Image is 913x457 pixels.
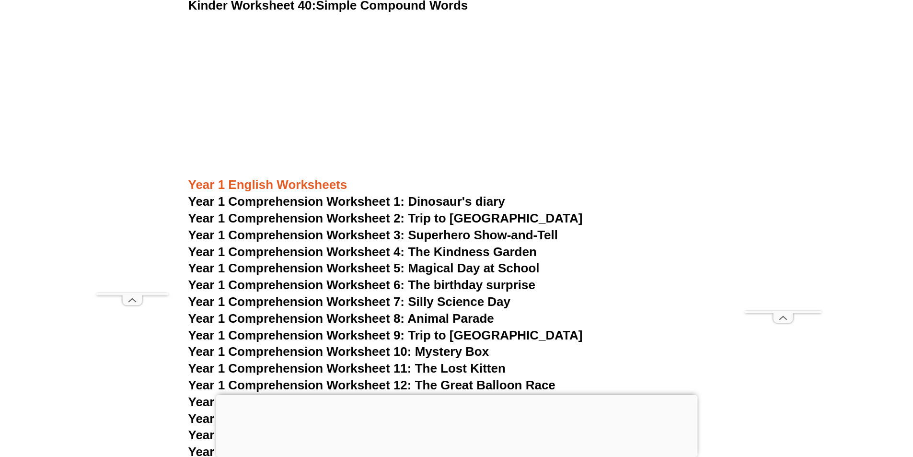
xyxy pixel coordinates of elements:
a: Year 1 Comprehension Worksheet 8: Animal Parade [188,311,494,326]
a: Year 1 Comprehension Worksheet 5: Magical Day at School [188,261,540,275]
a: Year 1 Comprehension Worksheet 2: Trip to [GEOGRAPHIC_DATA] [188,211,583,225]
iframe: Advertisement [96,23,168,293]
a: Year 1 Comprehension Worksheet 13: Underwater Adventure [188,395,548,409]
a: Year 1 Comprehension Worksheet 15: The Music of Dreams [188,428,541,442]
a: Year 1 Comprehension Worksheet 3: Superhero Show-and-Tell [188,228,558,242]
a: Year 1 Comprehension Worksheet 1: Dinosaur's diary [188,194,505,209]
a: Year 1 Comprehension Worksheet 14: The Curious Case of the Missing Cookies [188,411,660,426]
div: וידג'ט של צ'אט [753,349,913,457]
iframe: Chat Widget [753,349,913,457]
a: Year 1 Comprehension Worksheet 11: The Lost Kitten [188,361,506,375]
a: Year 1 Comprehension Worksheet 7: Silly Science Day [188,294,511,309]
a: Year 1 Comprehension Worksheet 9: Trip to [GEOGRAPHIC_DATA] [188,328,583,342]
a: Year 1 Comprehension Worksheet 4: The Kindness Garden [188,245,537,259]
a: Year 1 Comprehension Worksheet 6: The birthday surprise [188,278,535,292]
h3: Year 1 English Worksheets [188,177,725,193]
iframe: Advertisement [188,14,725,152]
iframe: Advertisement [745,23,821,311]
a: Year 1 Comprehension Worksheet 12: The Great Balloon Race [188,378,555,392]
a: Year 1 Comprehension Worksheet 10: Mystery Box [188,344,489,359]
iframe: Advertisement [216,395,697,455]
